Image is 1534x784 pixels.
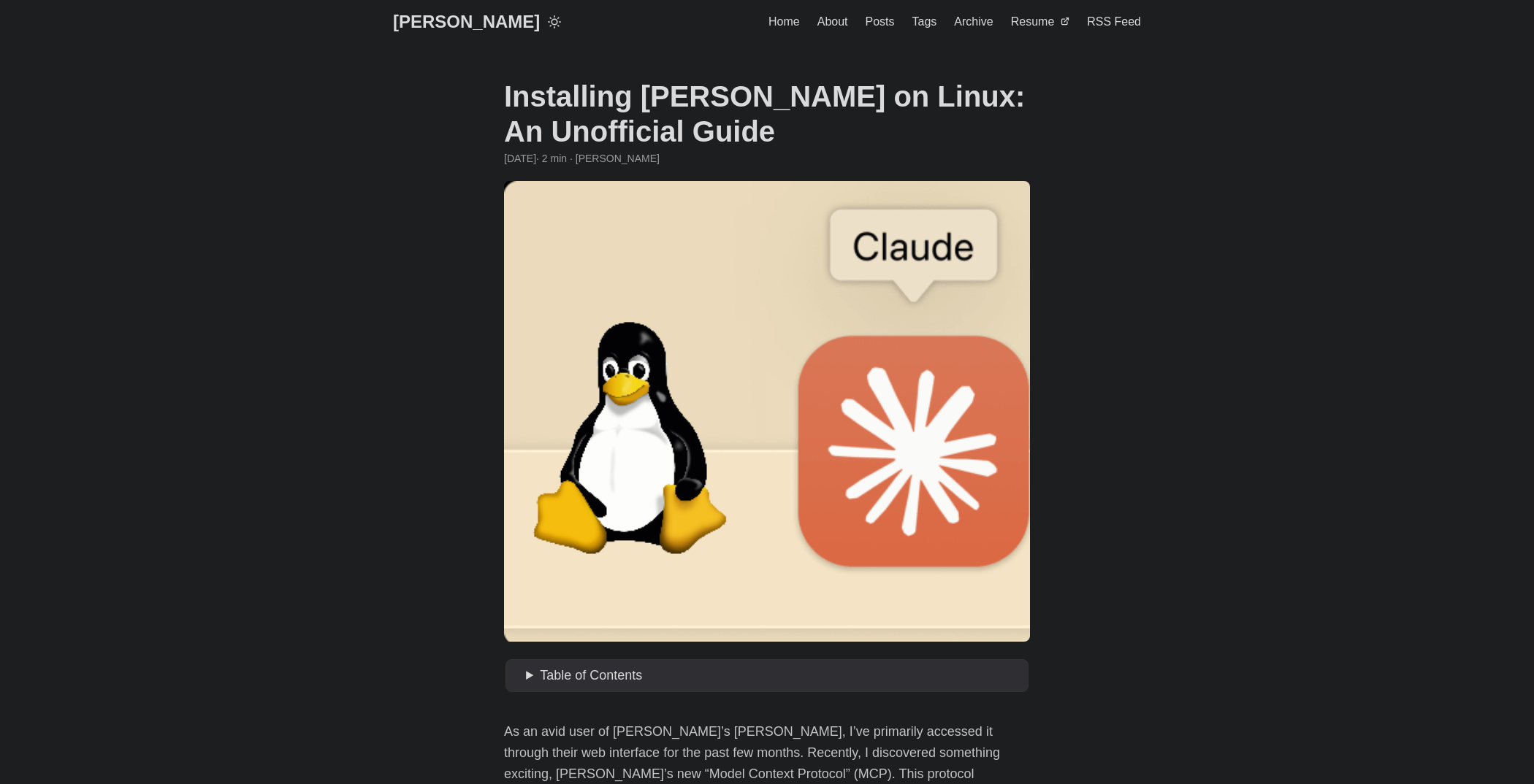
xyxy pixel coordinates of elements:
[912,15,937,28] span: Tags
[1011,15,1055,28] span: Resume
[768,15,800,28] span: Home
[504,150,536,166] span: 2025-01-09 21:00:00 +0000 UTC
[1087,15,1141,28] span: RSS Feed
[817,15,848,28] span: About
[504,150,1030,166] div: · 2 min · [PERSON_NAME]
[540,668,642,683] span: Table of Contents
[526,665,1023,686] summary: Table of Contents
[866,15,895,28] span: Posts
[954,15,993,28] span: Archive
[504,79,1030,149] h1: Installing [PERSON_NAME] on Linux: An Unofficial Guide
